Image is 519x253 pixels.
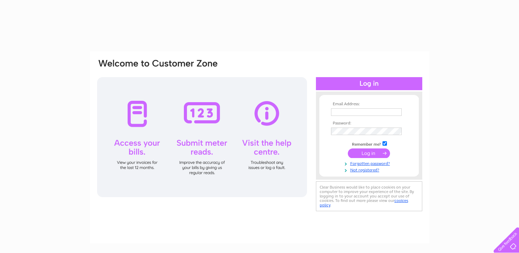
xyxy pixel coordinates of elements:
th: Password: [329,121,409,126]
th: Email Address: [329,102,409,107]
input: Submit [348,148,390,158]
a: cookies policy [320,198,408,207]
a: Not registered? [331,166,409,173]
a: Forgotten password? [331,160,409,166]
td: Remember me? [329,140,409,147]
div: Clear Business would like to place cookies on your computer to improve your experience of the sit... [316,181,422,211]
